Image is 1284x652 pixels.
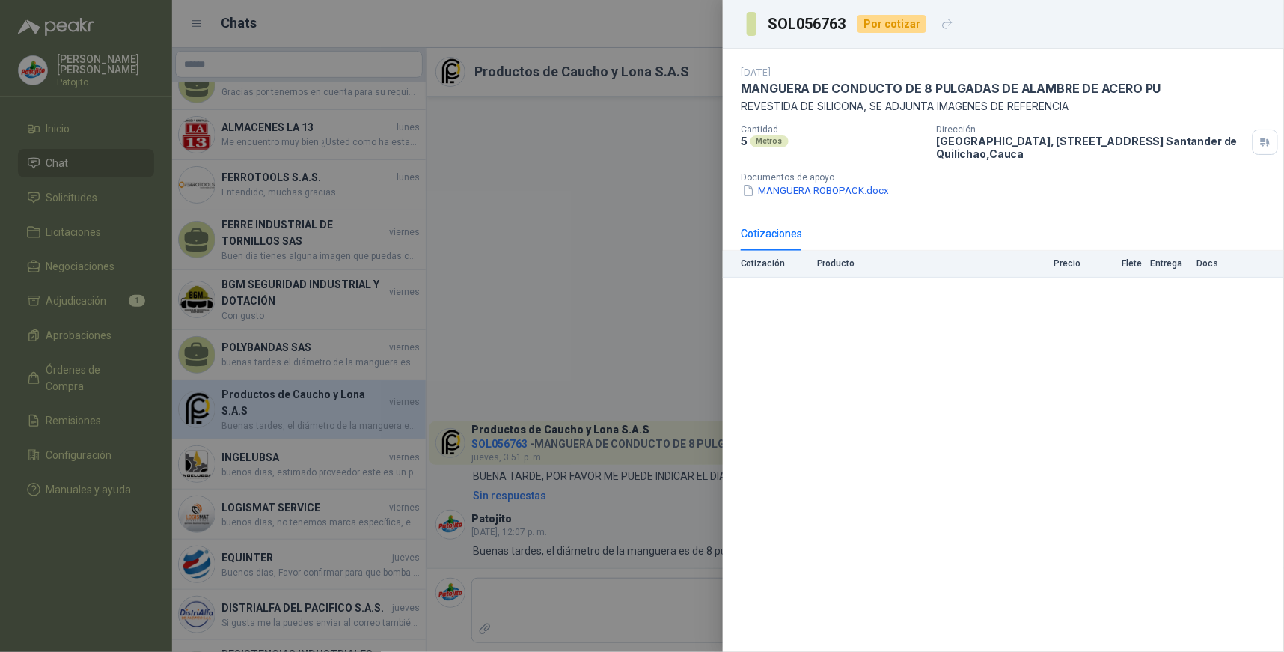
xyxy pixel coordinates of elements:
[741,135,748,147] p: 5
[1197,258,1227,269] p: Docs
[750,135,789,147] div: Metros
[741,225,802,242] div: Cotizaciones
[741,81,1161,97] p: MANGUERA DE CONDUCTO DE 8 PULGADAS DE ALAMBRE DE ACERO PU
[741,124,925,135] p: Cantidad
[741,172,1278,183] p: Documentos de apoyo
[1089,258,1142,269] p: Flete
[768,16,849,31] h3: SOL056763
[741,183,890,198] button: MANGUERA ROBOPACK.docx
[937,135,1247,160] p: [GEOGRAPHIC_DATA], [STREET_ADDRESS] Santander de Quilichao , Cauca
[741,258,808,269] p: Cotización
[937,124,1247,135] p: Dirección
[741,67,771,78] p: [DATE]
[1151,258,1188,269] p: Entrega
[1006,258,1080,269] p: Precio
[857,15,926,33] div: Por cotizar
[817,258,997,269] p: Producto
[741,100,1266,112] p: REVESTIDA DE SILICONA, SE ADJUNTA IMAGENES DE REFERENCIA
